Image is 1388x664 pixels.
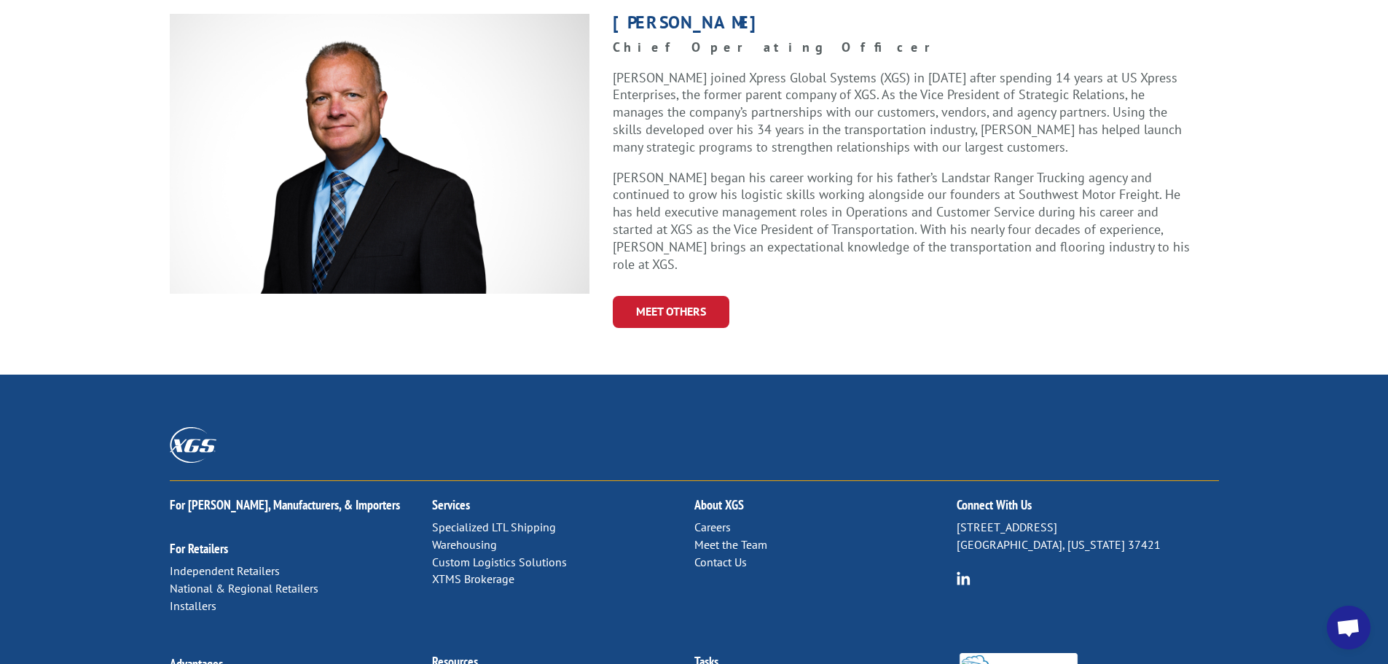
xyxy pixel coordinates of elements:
h2: Connect With Us [957,499,1219,519]
img: Greg Laminack [170,14,589,294]
a: For Retailers [170,540,228,557]
a: Independent Retailers [170,563,280,578]
a: Contact Us [694,555,747,569]
a: Careers [694,520,731,534]
a: National & Regional Retailers [170,581,318,595]
a: For [PERSON_NAME], Manufacturers, & Importers [170,496,400,513]
a: Specialized LTL Shipping [432,520,556,534]
img: group-6 [957,571,971,585]
img: XGS_Logos_ALL_2024_All_White [170,427,216,463]
a: Meet the Team [694,537,767,552]
a: Installers [170,598,216,613]
h1: [PERSON_NAME] [613,14,1196,39]
p: [STREET_ADDRESS] [GEOGRAPHIC_DATA], [US_STATE] 37421 [957,519,1219,554]
a: Services [432,496,470,513]
a: About XGS [694,496,744,513]
p: [PERSON_NAME] joined Xpress Global Systems (XGS) in [DATE] after spending 14 years at US Xpress E... [613,69,1196,169]
p: [PERSON_NAME] began his career working for his father’s Landstar Ranger Trucking agency and conti... [613,169,1196,273]
a: Warehousing [432,537,497,552]
a: Custom Logistics Solutions [432,555,567,569]
a: Open chat [1327,606,1371,649]
strong: Chief Operating Officer [613,39,951,55]
a: Meet Others [613,296,729,327]
a: XTMS Brokerage [432,571,514,586]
